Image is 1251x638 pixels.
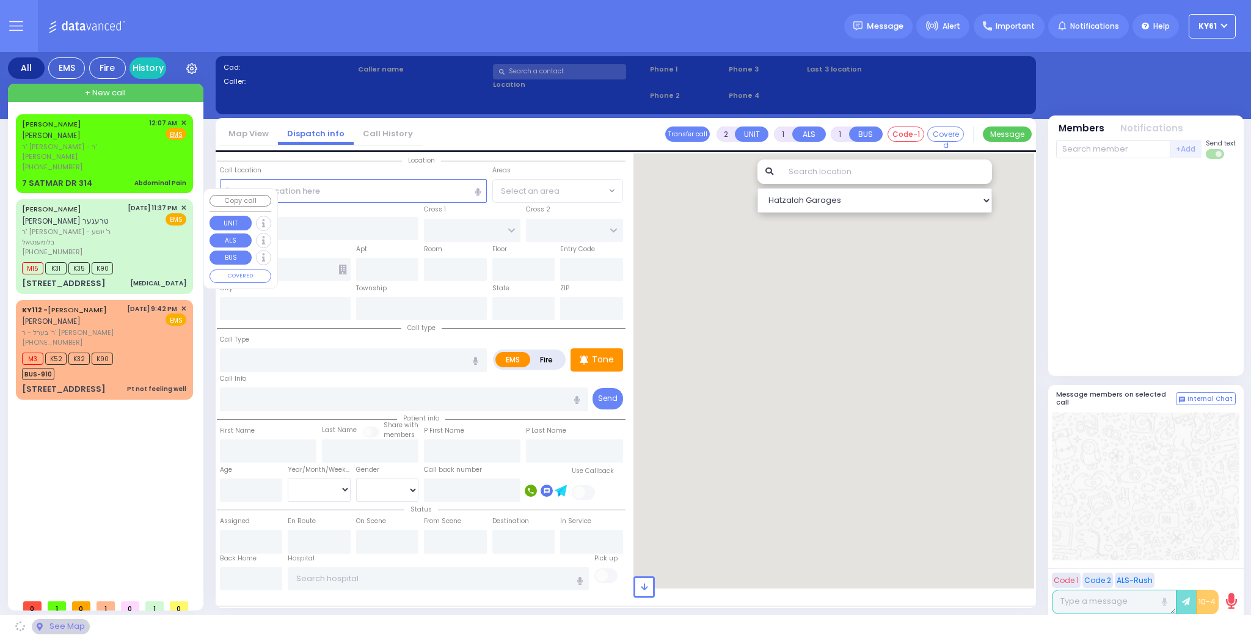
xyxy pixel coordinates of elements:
button: ALS [792,127,826,142]
span: EMS [166,213,186,226]
label: Cross 2 [526,205,550,215]
span: K90 [92,353,113,365]
label: P Last Name [526,426,566,436]
label: Floor [492,244,507,254]
label: Age [220,465,232,475]
span: M15 [22,262,43,274]
label: Call Info [220,374,246,384]
a: [PERSON_NAME] [22,305,107,315]
button: ALS [210,233,252,248]
span: [PERSON_NAME] [22,130,81,141]
input: Search location [781,159,992,184]
label: ZIP [560,284,569,293]
label: Cross 1 [424,205,446,215]
label: First Name [220,426,255,436]
label: Gender [356,465,379,475]
button: Send [593,388,623,409]
a: Call History [354,128,422,139]
span: [PHONE_NUMBER] [22,337,82,347]
div: See map [32,619,89,634]
input: Search a contact [493,64,626,79]
label: Call Location [220,166,261,175]
label: Apt [356,244,367,254]
button: Covered [927,127,964,142]
span: KY61 [1198,21,1217,32]
div: Fire [89,57,126,79]
span: 1 [48,601,66,610]
span: [PHONE_NUMBER] [22,162,82,172]
input: Search member [1056,140,1170,158]
label: Room [424,244,442,254]
button: UNIT [210,216,252,230]
span: ✕ [181,203,186,213]
a: Dispatch info [278,128,354,139]
span: 1 [97,601,115,610]
a: History [129,57,166,79]
label: Township [356,284,387,293]
span: 12:07 AM [149,119,177,128]
span: ✕ [181,118,186,128]
a: [PERSON_NAME] [22,119,81,129]
span: K31 [45,262,67,274]
span: 0 [121,601,139,610]
span: Select an area [501,185,560,197]
p: Tone [592,353,614,366]
label: Cad: [224,62,354,73]
span: [PERSON_NAME] טרעגער [22,216,109,226]
img: comment-alt.png [1179,397,1185,403]
button: Transfer call [665,127,710,142]
a: Map View [219,128,278,139]
span: K90 [92,262,113,274]
button: COVERED [210,269,271,283]
label: Turn off text [1206,148,1225,160]
span: K52 [45,353,67,365]
button: Code-1 [888,127,924,142]
label: Location [493,79,646,90]
div: All [8,57,45,79]
label: Back Home [220,554,257,563]
label: From Scene [424,516,461,526]
span: [DATE] 11:37 PM [128,204,177,213]
small: Share with [384,420,418,430]
span: Send text [1206,139,1236,148]
button: Code 2 [1082,573,1113,588]
button: BUS [849,127,883,142]
label: Destination [492,516,529,526]
span: K35 [68,262,90,274]
img: message.svg [853,21,863,31]
label: Use Callback [572,466,614,476]
span: Alert [943,21,960,32]
span: Location [402,156,441,165]
span: EMS [166,313,186,326]
button: BUS [210,251,252,265]
label: Fire [530,352,564,367]
span: Call type [401,323,442,332]
label: EMS [495,352,531,367]
span: Phone 4 [729,90,803,101]
label: Last 3 location [807,64,917,75]
label: In Service [560,516,591,526]
span: ✕ [181,304,186,314]
span: [PERSON_NAME] [22,316,81,326]
u: EMS [170,130,183,139]
div: [MEDICAL_DATA] [130,279,186,288]
label: Last Name [322,425,357,435]
span: ר' [PERSON_NAME] - ר' [PERSON_NAME] [22,142,145,162]
span: Notifications [1070,21,1119,32]
a: [PERSON_NAME] [22,204,81,214]
span: BUS-910 [22,368,54,380]
img: Logo [48,18,129,34]
div: Abdominal Pain [134,178,186,188]
input: Search hospital [288,567,589,590]
label: Entry Code [560,244,595,254]
label: Areas [492,166,511,175]
span: Help [1153,21,1170,32]
label: Caller: [224,76,354,87]
div: Year/Month/Week/Day [288,465,351,475]
div: [STREET_ADDRESS] [22,383,106,395]
label: Assigned [220,516,250,526]
span: Important [996,21,1035,32]
span: 0 [23,601,42,610]
label: En Route [288,516,316,526]
span: members [384,430,415,439]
